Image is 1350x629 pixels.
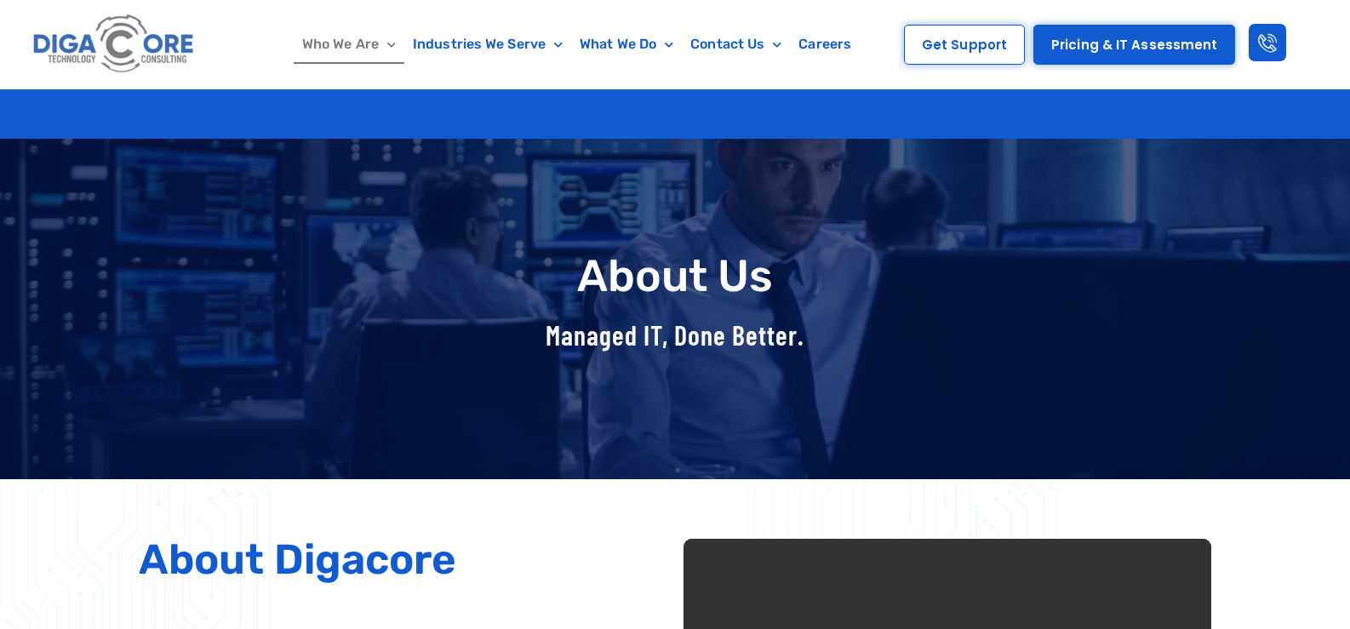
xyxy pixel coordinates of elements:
span: Managed IT, Done Better. [546,318,804,351]
a: Get Support [904,25,1025,65]
span: Pricing & IT Assessment [1051,38,1217,51]
a: Pricing & IT Assessment [1033,25,1235,65]
span: Get Support [922,38,1007,51]
a: Contact Us [682,25,790,64]
a: Industries We Serve [404,25,571,64]
h1: About Us [130,252,1220,300]
img: Digacore logo 1 [29,9,199,80]
a: Who We Are [294,25,404,64]
a: Careers [790,25,860,64]
h2: About Digacore [139,539,666,580]
a: What We Do [571,25,682,64]
nav: Menu [270,25,884,64]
